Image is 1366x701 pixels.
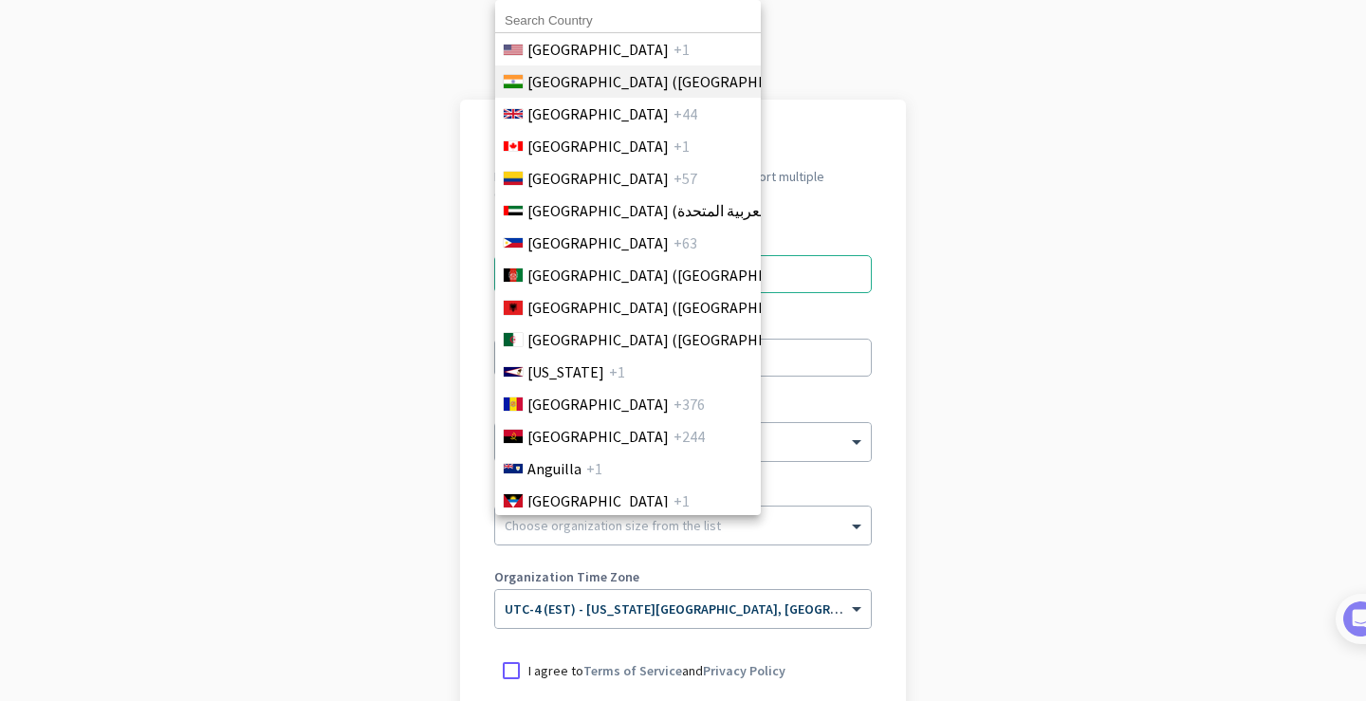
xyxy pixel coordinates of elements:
[527,264,823,286] span: [GEOGRAPHIC_DATA] (‫[GEOGRAPHIC_DATA]‬‎)
[674,489,690,512] span: +1
[674,231,697,254] span: +63
[527,328,823,351] span: [GEOGRAPHIC_DATA] (‫[GEOGRAPHIC_DATA]‬‎)
[527,167,669,190] span: [GEOGRAPHIC_DATA]
[495,9,761,33] input: Search Country
[527,457,581,480] span: Anguilla
[527,489,669,512] span: [GEOGRAPHIC_DATA]
[527,38,669,61] span: [GEOGRAPHIC_DATA]
[527,231,669,254] span: [GEOGRAPHIC_DATA]
[674,38,690,61] span: +1
[527,70,823,93] span: [GEOGRAPHIC_DATA] ([GEOGRAPHIC_DATA])
[586,457,602,480] span: +1
[674,425,705,448] span: +244
[527,102,669,125] span: [GEOGRAPHIC_DATA]
[527,135,669,157] span: [GEOGRAPHIC_DATA]
[609,360,625,383] span: +1
[527,425,669,448] span: [GEOGRAPHIC_DATA]
[674,167,697,190] span: +57
[527,199,827,222] span: [GEOGRAPHIC_DATA] (‫الإمارات العربية المتحدة‬‎)
[527,296,823,319] span: [GEOGRAPHIC_DATA] ([GEOGRAPHIC_DATA])
[527,360,604,383] span: [US_STATE]
[674,135,690,157] span: +1
[527,393,669,415] span: [GEOGRAPHIC_DATA]
[674,393,705,415] span: +376
[674,102,697,125] span: +44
